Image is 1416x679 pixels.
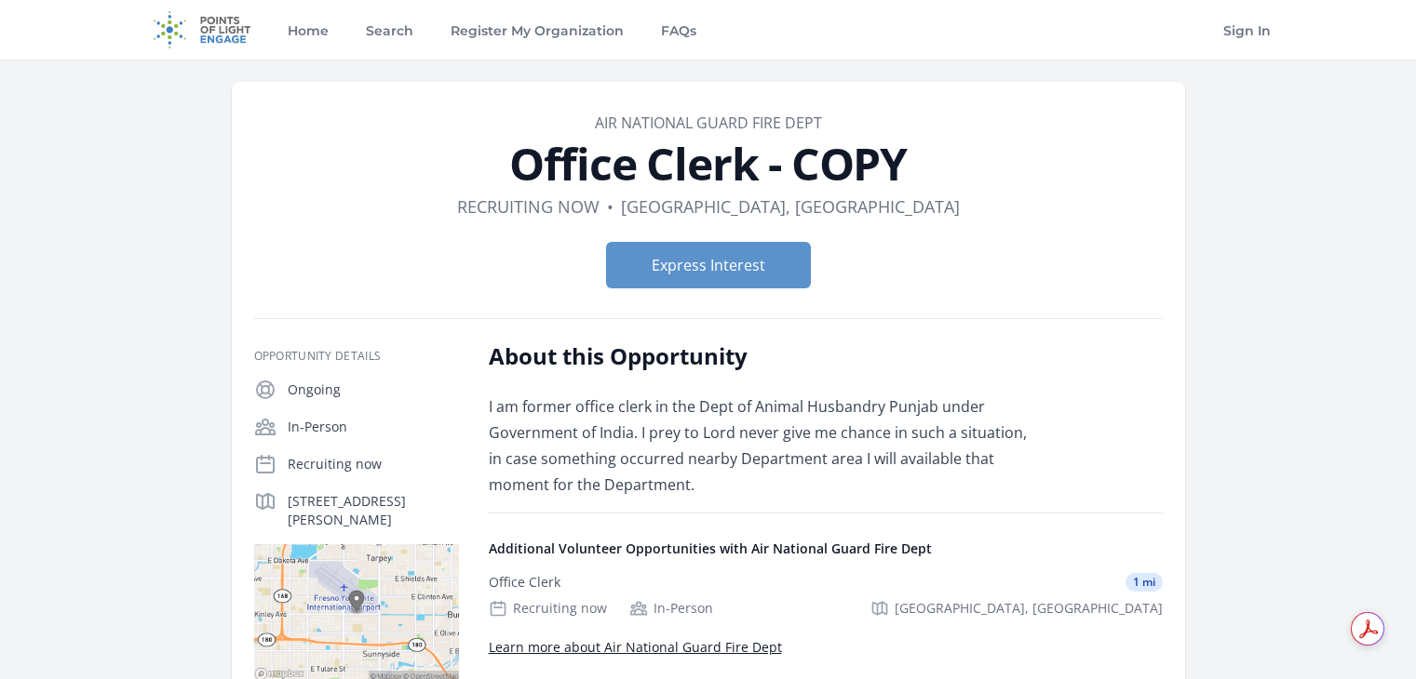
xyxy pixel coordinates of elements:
[606,242,811,288] button: Express Interest
[489,638,782,656] a: Learn more about Air National Guard Fire Dept
[895,599,1163,618] span: [GEOGRAPHIC_DATA], [GEOGRAPHIC_DATA]
[254,141,1163,186] h1: Office Clerk - COPY
[288,492,459,529] p: [STREET_ADDRESS][PERSON_NAME]
[254,349,459,364] h3: Opportunity Details
[489,393,1033,498] div: I am former office clerk in the Dept of Animal Husbandry Punjab under Government of India. I prey...
[288,418,459,436] p: In-Person
[489,539,1163,558] h4: Additional Volunteer Opportunities with Air National Guard Fire Dept
[1126,573,1163,592] span: 1 mi
[489,599,607,618] div: Recruiting now
[457,193,600,220] dd: Recruiting now
[489,341,1033,371] h2: About this Opportunity
[481,558,1170,632] a: Office Clerk 1 mi Recruiting now In-Person [GEOGRAPHIC_DATA], [GEOGRAPHIC_DATA]
[489,573,560,592] div: Office Clerk
[629,599,713,618] div: In-Person
[288,380,459,399] p: Ongoing
[607,193,614,220] div: •
[288,455,459,473] p: Recruiting now
[621,193,960,220] dd: [GEOGRAPHIC_DATA], [GEOGRAPHIC_DATA]
[595,113,822,133] a: Air National Guard Fire Dept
